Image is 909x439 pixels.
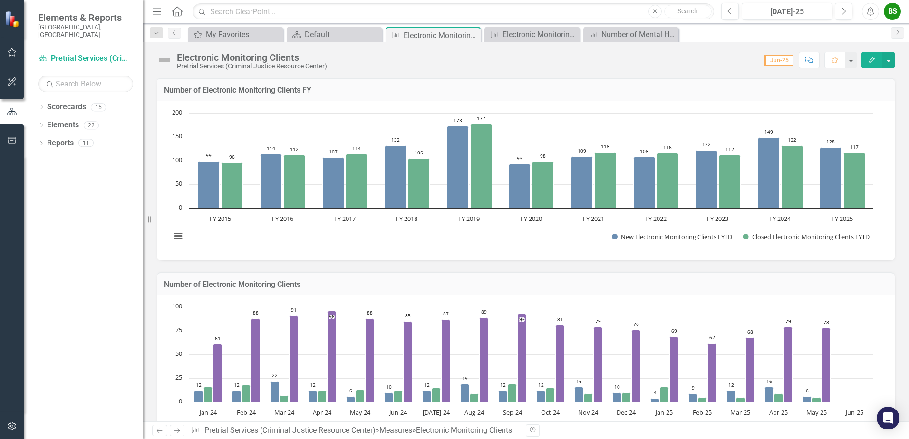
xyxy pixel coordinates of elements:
path: Nov-24, 16. New Electronic Monitoring Clients. [575,387,583,402]
text: 6 [349,387,352,394]
a: My Favorites [190,29,280,40]
img: Not Defined [157,53,172,68]
path: FY 2020, 98. Closed Electronic Monitoring Clients FYTD. [532,162,554,208]
text: 108 [640,148,648,154]
path: May-25, 6. New Electronic Monitoring Clients. [803,397,812,402]
a: Pretrial Services (Criminal Justice Resource Center) [204,426,376,435]
path: FY 2021, 109. New Electronic Monitoring Clients FYTD. [571,156,593,208]
path: Jul-24, 87. Active Electronic Monitoring Clients. [442,320,450,402]
text: 93 [517,155,522,162]
text: Dec-24 [617,408,636,417]
text: 12 [234,382,240,388]
path: Dec-24, 76. Active Electronic Monitoring Clients. [632,330,640,402]
text: 78 [823,319,829,325]
path: FY 2025, 117. Closed Electronic Monitoring Clients FYTD. [844,153,865,208]
text: Aug-24 [464,408,484,417]
text: 105 [415,149,423,156]
text: FY 2024 [769,214,791,223]
path: FY 2023, 112. Closed Electronic Monitoring Clients FYTD. [719,155,741,208]
text: 132 [391,136,400,143]
path: Apr-25, 16. New Electronic Monitoring Clients. [765,387,774,402]
path: FY 2015, 99. New Electronic Monitoring Clients FYTD. [198,161,220,208]
div: Pretrial Services (Criminal Justice Resource Center) [177,63,327,70]
path: FY 2017, 114. Closed Electronic Monitoring Clients FYTD. [346,154,367,208]
text: 0 [179,397,182,405]
text: Jan-25 [655,408,673,417]
span: Jun-25 [764,55,793,66]
div: My Favorites [206,29,280,40]
text: 85 [405,312,411,319]
text: 93 [519,316,525,323]
div: Electronic Monitoring Clients [177,52,327,63]
path: Mar-24, 91. Active Electronic Monitoring Clients. [290,316,298,402]
path: Mar-24, 22. New Electronic Monitoring Clients. [271,382,279,402]
text: 173 [454,117,462,124]
text: May-24 [350,408,371,417]
text: Apr-24 [313,408,332,417]
a: Pretrial Services (Criminal Justice Resource Center) [38,53,133,64]
path: Apr-25, 9. Closed Electronic Monitoring Clients. [774,394,783,402]
text: 68 [747,328,753,335]
text: Mar-24 [274,408,295,417]
path: FY 2017, 107. New Electronic Monitoring Clients FYTD. [323,157,344,208]
path: May-25, 78. Active Electronic Monitoring Clients. [822,328,831,402]
button: View chart menu, Chart [172,229,185,243]
h3: Number of Electronic Monitoring Clients [164,280,888,289]
a: Default [289,29,379,40]
path: Aug-24, 89. Active Electronic Monitoring Clients. [480,318,488,402]
path: Mar-25, 68. Active Electronic Monitoring Clients. [746,338,754,402]
path: Apr-24, 12. Closed Electronic Monitoring Clients. [318,391,327,402]
text: 150 [172,132,182,140]
path: Dec-24, 10. Closed Electronic Monitoring Clients. [622,393,631,402]
path: Oct-24, 15. Closed Electronic Monitoring Clients. [546,388,555,402]
text: 19 [462,375,468,382]
text: 12 [310,382,316,388]
path: FY 2015, 96. Closed Electronic Monitoring Clients FYTD. [222,162,243,208]
input: Search Below... [38,76,133,92]
text: 88 [367,309,373,316]
div: Number of Mental Health, Medical cases [601,29,676,40]
path: FY 2019, 173. New Electronic Monitoring Clients FYTD. [447,126,469,208]
button: Search [664,5,712,18]
text: 200 [172,108,182,116]
text: 91 [291,306,297,313]
text: 107 [329,148,338,155]
path: FY 2025, 128. New Electronic Monitoring Clients FYTD. [820,147,841,208]
path: Jan-24, 12. New Electronic Monitoring Clients. [194,391,203,402]
a: Scorecards [47,102,86,113]
text: 177 [477,115,485,122]
path: May-24, 88. Active Electronic Monitoring Clients. [366,319,374,402]
text: 12 [500,382,506,388]
div: Electronic Monitoring Clients [404,29,478,41]
div: Electronic Monitoring Clients [416,426,512,435]
text: 118 [601,143,609,150]
text: 62 [709,334,715,341]
path: Dec-24, 10. New Electronic Monitoring Clients. [613,393,621,402]
text: 16 [576,378,582,384]
small: [GEOGRAPHIC_DATA], [GEOGRAPHIC_DATA] [38,23,133,39]
text: FY 2018 [396,214,417,223]
path: Feb-25, 9. New Electronic Monitoring Clients. [689,394,697,402]
button: BS [884,3,901,20]
text: 4 [654,389,657,396]
path: Nov-24, 79. Active Electronic Monitoring Clients. [594,327,602,402]
text: 10 [614,383,620,390]
path: Oct-24, 12. New Electronic Monitoring Clients. [537,391,545,402]
path: FY 2021, 118. Closed Electronic Monitoring Clients FYTD. [595,152,616,208]
div: Chart. Highcharts interactive chart. [166,108,885,251]
text: 10 [386,383,392,390]
text: 112 [725,146,734,153]
input: Search ClearPoint... [193,3,714,20]
path: Apr-24, 12. New Electronic Monitoring Clients. [309,391,317,402]
text: FY 2023 [707,214,728,223]
path: Mar-25, 5. Closed Electronic Monitoring Clients. [736,398,745,402]
text: 16 [766,378,772,384]
path: FY 2016, 112. Closed Electronic Monitoring Clients FYTD. [284,155,305,208]
text: Feb-24 [237,408,256,417]
path: Jul-24, 12. New Electronic Monitoring Clients. [423,391,431,402]
text: 87 [443,310,449,317]
text: 89 [481,308,487,315]
path: Mar-25, 12. New Electronic Monitoring Clients. [727,391,735,402]
button: [DATE]-25 [742,3,832,20]
path: FY 2018, 132. New Electronic Monitoring Clients FYTD. [385,145,406,208]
